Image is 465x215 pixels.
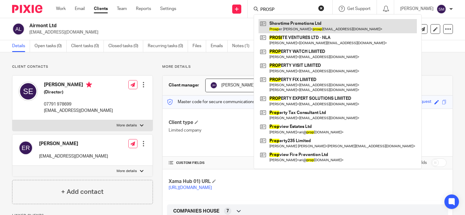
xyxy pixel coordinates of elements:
[44,101,113,107] p: 07791 978699
[232,40,254,52] a: Notes (1)
[136,6,151,12] a: Reports
[260,7,314,13] input: Search
[117,123,137,128] p: More details
[400,6,434,12] p: [PERSON_NAME]
[44,89,113,95] h5: (Director)
[211,40,228,52] a: Emails
[18,82,38,101] img: svg%3E
[12,5,42,13] img: Pixie
[108,40,143,52] a: Closed tasks (0)
[169,82,199,88] h3: Client manager
[18,141,33,155] img: svg%3E
[318,5,324,11] button: Clear
[347,7,371,11] span: Get Support
[169,178,308,185] h4: Xama Hub 01) URL
[173,208,219,214] span: COMPANIES HOUSE
[56,6,66,12] a: Work
[117,6,127,12] a: Team
[148,40,188,52] a: Recurring tasks (0)
[61,187,104,197] h4: + Add contact
[44,108,113,114] p: [EMAIL_ADDRESS][DOMAIN_NAME]
[35,40,67,52] a: Open tasks (0)
[169,127,308,133] p: Limited company
[437,4,446,14] img: svg%3E
[221,83,255,87] span: [PERSON_NAME]
[44,82,113,89] h4: [PERSON_NAME]
[169,186,212,190] a: [URL][DOMAIN_NAME]
[29,23,302,29] h2: Airmont Ltd
[160,6,176,12] a: Settings
[117,169,137,174] p: More details
[12,23,25,35] img: svg%3E
[75,6,85,12] a: Email
[210,82,217,89] img: svg%3E
[29,29,371,35] p: [EMAIL_ADDRESS][DOMAIN_NAME]
[71,40,104,52] a: Client tasks (0)
[162,64,453,69] p: More details
[226,208,229,214] span: 7
[86,82,92,88] i: Primary
[39,153,108,159] p: [EMAIL_ADDRESS][DOMAIN_NAME]
[12,40,30,52] a: Details
[193,40,206,52] a: Files
[169,119,308,126] h4: Client type
[12,64,153,69] p: Client contacts
[167,99,272,105] p: Master code for secure communications and files
[94,6,108,12] a: Clients
[39,141,108,147] h4: [PERSON_NAME]
[169,161,308,165] h4: CUSTOM FIELDS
